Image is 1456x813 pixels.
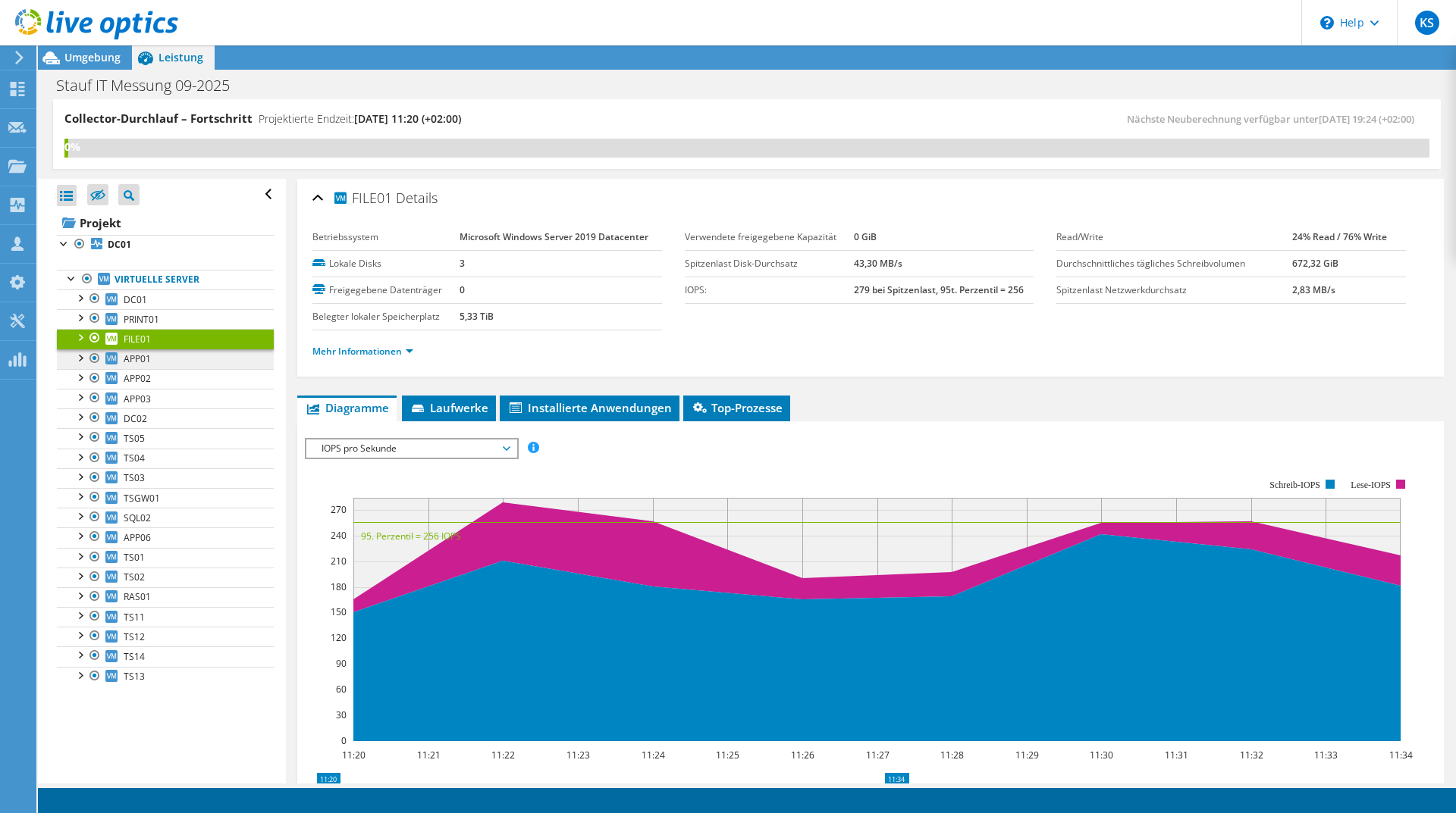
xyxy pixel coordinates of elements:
[1015,749,1039,761] text: 11:29
[336,708,347,721] text: 30
[57,646,274,666] a: TS14
[685,256,854,271] label: Spitzenlast Disk-Durchsatz
[1389,749,1413,761] text: 11:34
[57,289,274,309] a: DC01
[57,389,274,408] a: APP03
[1292,283,1335,296] b: 2,83 MB/s
[57,488,274,508] a: TSGW01
[314,439,509,458] span: IOPS pro Sekunde
[124,471,145,484] span: TS03
[124,412,147,425] span: DC02
[124,452,145,464] span: TS04
[57,369,274,389] a: APP02
[312,309,460,324] label: Belegter lokaler Speicherplatz
[341,734,347,747] text: 0
[1056,283,1292,298] label: Spitzenlast Netzwerkdurchsatz
[1320,16,1334,30] svg: \n
[312,345,413,358] a: Mehr Informationen
[331,555,347,568] text: 210
[331,529,347,542] text: 240
[124,352,151,365] span: APP01
[417,749,441,761] text: 11:21
[1240,749,1263,761] text: 11:32
[1127,112,1422,126] span: Nächste Neuberechnung verfügbar unter
[64,139,68,155] div: 0%
[305,400,389,415] span: Diagramme
[124,551,145,564] span: TS01
[460,310,494,323] b: 5,33 TiB
[1165,749,1188,761] text: 11:31
[691,400,783,415] span: Top-Prozesse
[124,571,145,583] span: TS02
[57,211,274,235] a: Projekt
[64,50,121,64] span: Umgebung
[57,428,274,448] a: TS05
[342,749,366,761] text: 11:20
[331,503,347,516] text: 270
[331,605,347,618] text: 150
[57,568,274,587] a: TS02
[491,749,515,761] text: 11:22
[312,256,460,271] label: Lokale Disks
[124,511,151,524] span: SQL02
[460,230,648,243] b: Microsoft Windows Server 2019 Datacenter
[940,749,964,761] text: 11:28
[124,590,151,603] span: RAS01
[57,607,274,627] a: TS11
[57,449,274,468] a: TS04
[57,329,274,349] a: FILE01
[124,392,151,405] span: APP03
[259,111,461,127] h4: Projektierte Endzeit:
[57,548,274,568] a: TS01
[124,630,145,643] span: TS12
[1056,256,1292,271] label: Durchschnittliches tägliches Schreibvolumen
[57,587,274,607] a: RAS01
[854,257,902,270] b: 43,30 MB/s
[57,309,274,329] a: PRINT01
[124,650,145,663] span: TS14
[124,333,151,346] span: FILE01
[158,50,203,64] span: Leistung
[57,468,274,488] a: TS03
[685,283,854,298] label: IOPS:
[866,749,890,761] text: 11:27
[49,77,253,94] h1: Stauf IT Messung 09-2025
[361,530,461,543] text: 95. Perzentil = 256 IOPS
[1292,230,1387,243] b: 24% Read / 76% Write
[854,230,877,243] b: 0 GiB
[1319,112,1414,126] span: [DATE] 19:24 (+02:00)
[57,235,274,255] a: DC01
[124,531,151,544] span: APP06
[124,611,145,624] span: TS11
[124,372,151,385] span: APP02
[460,257,465,270] b: 3
[124,313,159,326] span: PRINT01
[57,508,274,527] a: SQL02
[57,349,274,369] a: APP01
[124,293,147,306] span: DC01
[354,111,461,126] span: [DATE] 11:20 (+02:00)
[108,238,131,251] b: DC01
[336,657,347,670] text: 90
[331,631,347,644] text: 120
[331,580,347,593] text: 180
[124,432,145,445] span: TS05
[566,749,590,761] text: 11:23
[460,283,465,296] b: 0
[57,667,274,686] a: TS13
[124,492,160,505] span: TSGW01
[716,749,739,761] text: 11:25
[396,189,438,207] span: Details
[1415,11,1439,35] span: KS
[57,270,274,289] a: Virtuelle Server
[1056,230,1292,245] label: Read/Write
[57,408,274,428] a: DC02
[685,230,854,245] label: Verwendete freigegebene Kapazität
[312,230,460,245] label: Betriebssystem
[642,749,665,761] text: 11:24
[791,749,814,761] text: 11:26
[312,283,460,298] label: Freigegebene Datenträger
[1351,480,1392,490] text: Lese-IOPS
[854,283,1024,296] b: 279 bei Spitzenlast, 95t. Perzentil = 256
[1090,749,1113,761] text: 11:30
